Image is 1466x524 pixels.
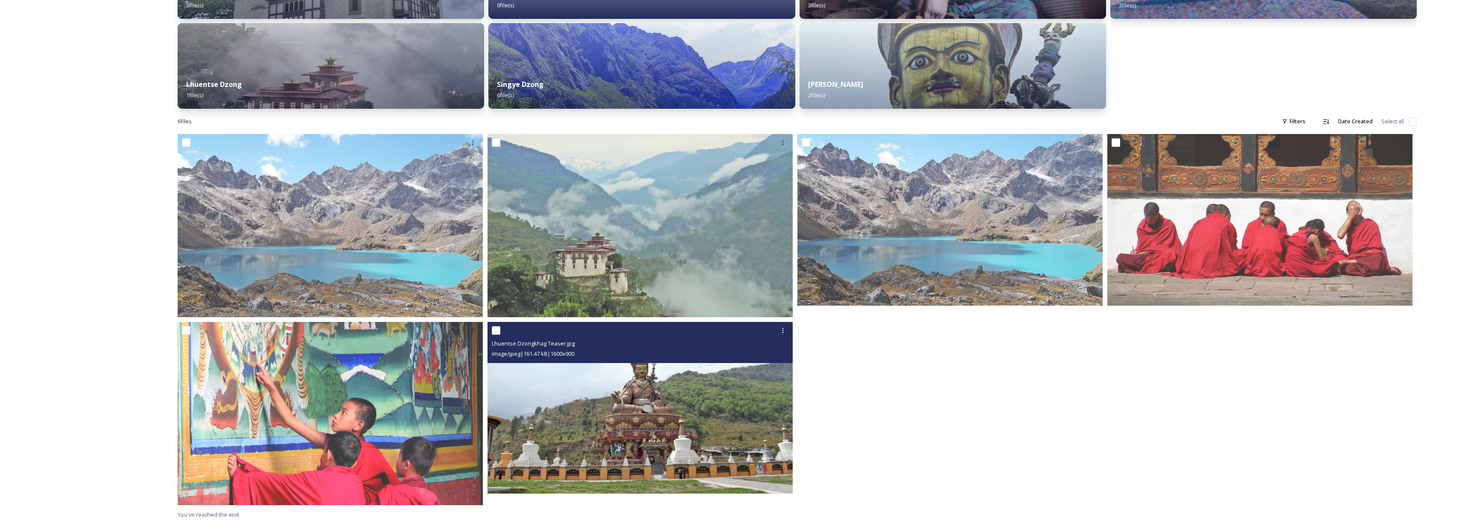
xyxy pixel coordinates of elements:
[186,80,242,89] strong: Lhuentse Dzong
[186,91,203,99] span: 1 file(s)
[178,134,483,317] img: Lhuentse Attractions Header.jpg
[497,91,514,99] span: 6 file(s)
[492,350,574,357] span: image/jpeg | 161.47 kB | 1600 x 900
[492,339,575,347] span: Lhuentse Dzongkhag Teaser.jpg
[1334,113,1377,130] div: Date Created
[1107,134,1412,306] img: Lhuentse Festivals Teaser.jpg
[800,23,1106,109] img: Takila2.jpg
[808,91,825,99] span: 2 file(s)
[497,1,514,9] span: 0 file(s)
[488,322,793,494] img: Lhuentse Dzongkhag Teaser.jpg
[178,511,239,518] span: You've reached the end
[488,134,793,317] img: Lhuentse Dzongkhag Header.jpg
[808,1,825,9] span: 3 file(s)
[488,23,795,109] img: singye6.jpg
[186,1,203,9] span: 3 file(s)
[1278,113,1310,130] div: Filters
[1381,117,1404,125] span: Select all
[497,80,544,89] strong: Singye Dzong
[1119,1,1136,9] span: 3 file(s)
[808,80,863,89] strong: [PERSON_NAME]
[178,23,484,109] img: Lhuentse%2520Dzong.jpg
[178,117,192,125] span: 6 file s
[797,134,1103,306] img: Lhuentse Attractions Teaser.jpg
[178,322,483,505] img: Lhuentse Festivals Header.jpg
